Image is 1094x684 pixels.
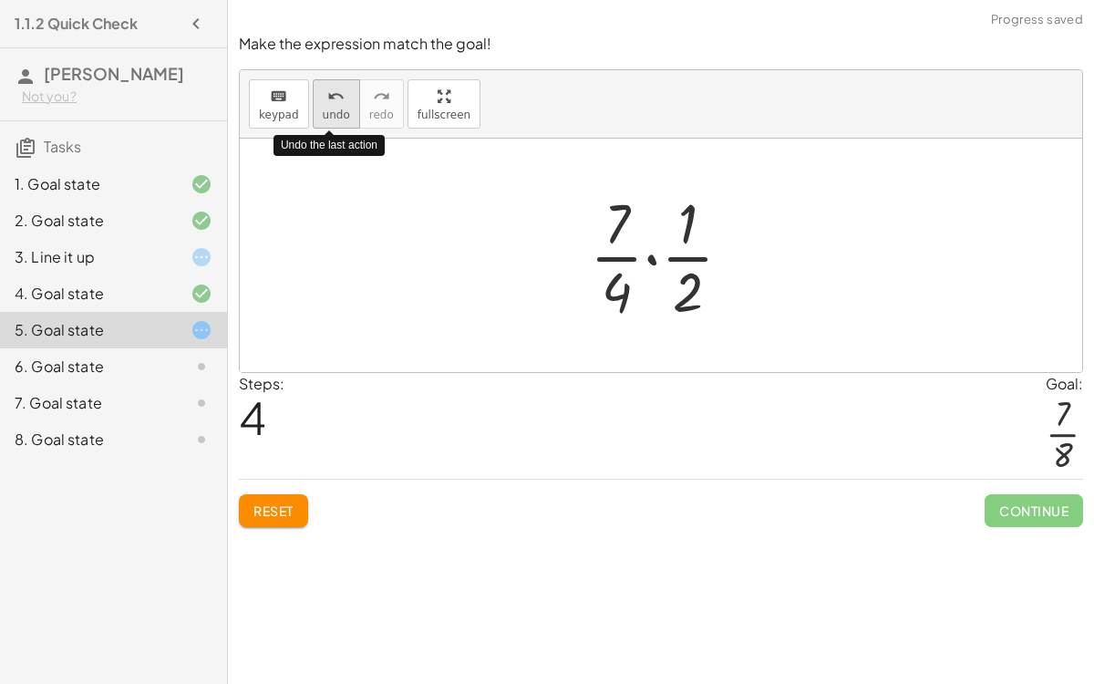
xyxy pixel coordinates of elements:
h4: 1.1.2 Quick Check [15,13,138,35]
button: fullscreen [408,79,480,129]
div: 5. Goal state [15,319,161,341]
div: Not you? [22,88,212,106]
i: Task started. [191,319,212,341]
div: 1. Goal state [15,173,161,195]
button: keyboardkeypad [249,79,309,129]
div: 3. Line it up [15,246,161,268]
i: redo [373,86,390,108]
div: 7. Goal state [15,392,161,414]
span: Tasks [44,137,81,156]
div: Goal: [1046,373,1083,395]
button: redoredo [359,79,404,129]
span: keypad [259,109,299,121]
div: 8. Goal state [15,429,161,451]
span: undo [323,109,350,121]
i: undo [327,86,345,108]
i: Task not started. [191,429,212,451]
i: Task finished and correct. [191,283,212,305]
span: fullscreen [418,109,470,121]
span: Reset [253,503,294,519]
i: Task finished and correct. [191,173,212,195]
div: 2. Goal state [15,210,161,232]
span: 4 [239,389,266,445]
div: Undo the last action [273,135,385,156]
i: Task not started. [191,356,212,378]
p: Make the expression match the goal! [239,34,1083,55]
i: Task not started. [191,392,212,414]
label: Steps: [239,374,284,393]
span: redo [369,109,394,121]
div: 6. Goal state [15,356,161,378]
i: Task finished and correct. [191,210,212,232]
span: Progress saved [991,11,1083,29]
div: 4. Goal state [15,283,161,305]
button: Reset [239,494,308,527]
button: undoundo [313,79,360,129]
i: keyboard [270,86,287,108]
i: Task started. [191,246,212,268]
span: [PERSON_NAME] [44,63,184,84]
